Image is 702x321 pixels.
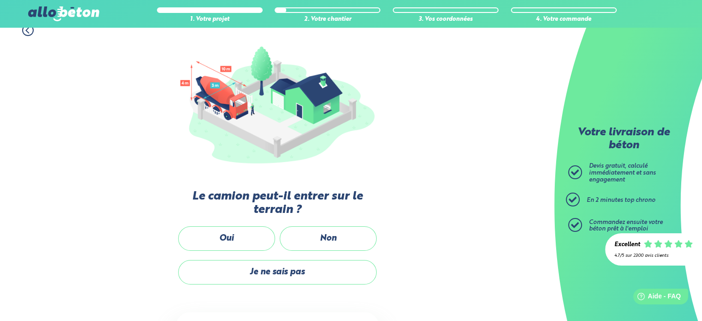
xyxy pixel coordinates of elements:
span: En 2 minutes top chrono [587,197,655,203]
span: Devis gratuit, calculé immédiatement et sans engagement [589,163,656,182]
label: Je ne sais pas [178,260,377,285]
img: allobéton [28,6,99,21]
div: 1. Votre projet [157,16,263,23]
label: Oui [178,226,275,251]
label: Le camion peut-il entrer sur le terrain ? [176,190,379,217]
div: 4.7/5 sur 2300 avis clients [614,253,693,258]
div: Excellent [614,242,640,248]
div: 3. Vos coordonnées [393,16,498,23]
div: 4. Votre commande [511,16,617,23]
iframe: Help widget launcher [620,285,692,311]
p: Votre livraison de béton [570,127,677,152]
div: 2. Votre chantier [275,16,380,23]
span: Commandez ensuite votre béton prêt à l'emploi [589,219,663,232]
label: Non [280,226,377,251]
